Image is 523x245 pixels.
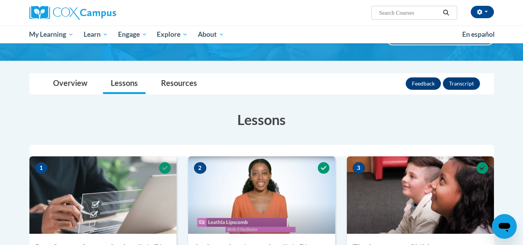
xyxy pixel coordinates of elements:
[194,162,206,174] span: 2
[457,26,500,43] a: En español
[198,30,224,39] span: About
[84,30,108,39] span: Learn
[113,26,152,43] a: Engage
[492,214,517,239] iframe: Button to launch messaging window
[103,74,146,94] a: Lessons
[118,30,147,39] span: Engage
[440,8,452,17] button: Search
[29,156,177,234] img: Course Image
[45,74,95,94] a: Overview
[152,26,193,43] a: Explore
[462,30,495,38] span: En español
[378,8,440,17] input: Search Courses
[443,77,480,90] button: Transcript
[347,156,494,234] img: Course Image
[188,156,335,234] img: Course Image
[29,6,177,20] a: Cox Campus
[35,162,48,174] span: 1
[29,6,116,20] img: Cox Campus
[24,26,79,43] a: My Learning
[18,26,506,43] div: Main menu
[29,30,74,39] span: My Learning
[406,77,441,90] button: Feedback
[79,26,113,43] a: Learn
[193,26,229,43] a: About
[153,74,205,94] a: Resources
[353,162,365,174] span: 3
[157,30,188,39] span: Explore
[29,110,494,129] h3: Lessons
[471,6,494,18] button: Account Settings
